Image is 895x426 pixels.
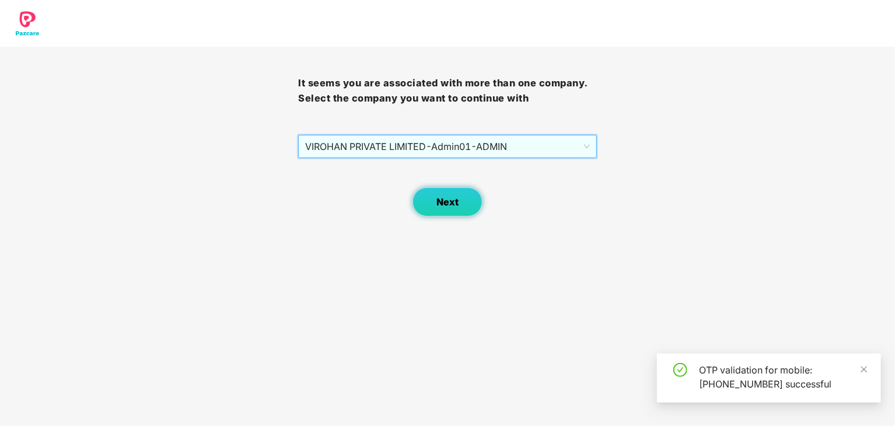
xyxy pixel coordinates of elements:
button: Next [412,187,483,217]
span: Next [436,197,459,208]
div: OTP validation for mobile: [PHONE_NUMBER] successful [699,363,867,391]
span: close [860,365,868,373]
h3: It seems you are associated with more than one company. Select the company you want to continue with [298,76,596,106]
span: check-circle [673,363,687,377]
span: VIROHAN PRIVATE LIMITED - Admin01 - ADMIN [305,135,589,158]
